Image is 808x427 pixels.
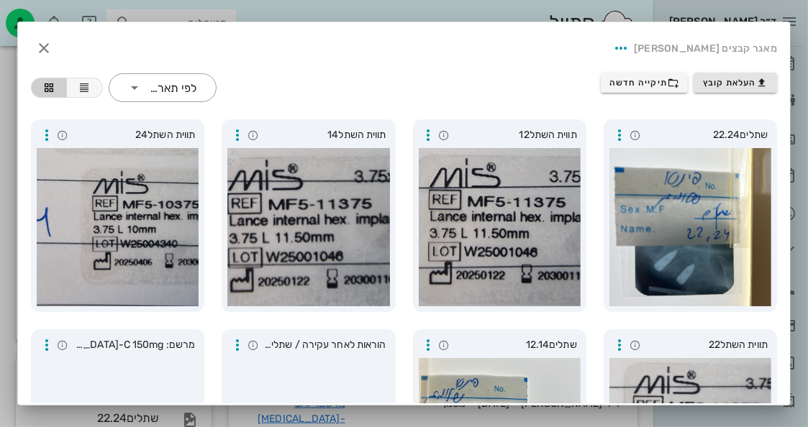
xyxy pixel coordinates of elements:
span: תווית השתל12 [454,127,577,143]
span: מרשם: CAP [MEDICAL_DATA]-C 150mg [72,337,195,353]
span: העלאת קובץ [703,77,768,88]
div: לפי תאריך [148,82,196,95]
div: לפי תאריך [109,73,217,102]
button: תיקייה חדשה [601,73,689,93]
span: תיקייה חדשה [609,77,679,88]
span: הוראות לאחר עקירה / שתלים / ניתוח חניכיים [263,337,386,353]
span: תווית השתל14 [263,127,386,143]
span: תווית השתל24 [72,127,195,143]
button: העלאת קובץ [694,73,777,93]
span: שתלים22.24 [645,127,768,143]
span: שתלים12.14 [454,337,577,353]
span: תווית השתל22 [645,337,768,353]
